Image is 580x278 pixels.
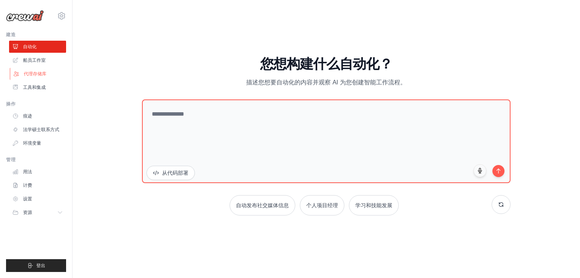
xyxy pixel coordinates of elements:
[23,113,32,119] font: 痕迹
[9,137,66,149] a: 环境变量
[9,124,66,136] a: 法学硕士联系方式
[24,71,46,76] font: 代理存储库
[9,54,66,66] a: 船员工作室
[9,81,66,93] a: 工具和集成
[23,85,46,90] font: 工具和集成
[355,202,392,208] font: 学习和技能发展
[9,110,66,122] a: 痕迹
[6,259,66,272] button: 登出
[36,263,45,268] font: 登出
[23,183,32,188] font: 计费
[6,32,15,37] font: 建造
[23,58,46,63] font: 船员工作室
[23,141,41,146] font: 环境变量
[246,79,406,86] font: 描述您想要自动化的内容并观察 AI 为您创建智能工作流程。
[9,179,66,191] a: 计费
[147,166,195,180] button: 从代码部署
[260,56,392,72] font: 您想构建什么自动化？
[349,195,399,215] button: 学习和技能发展
[6,157,15,162] font: 管理
[9,206,66,218] button: 资源
[9,193,66,205] a: 设置
[162,170,188,176] font: 从代码部署
[9,166,66,178] a: 用法
[6,101,15,107] font: 操作
[23,210,32,215] font: 资源
[6,10,44,21] img: 标识
[23,44,37,49] font: 自动化
[23,196,32,202] font: 设置
[236,202,289,208] font: 自动发布社交媒体信息
[300,195,344,215] button: 个人项目经理
[10,68,67,80] a: 代理存储库
[23,127,59,132] font: 法学硕士联系方式
[9,41,66,53] a: 自动化
[230,195,295,215] button: 自动发布社交媒体信息
[23,169,32,174] font: 用法
[306,202,338,208] font: 个人项目经理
